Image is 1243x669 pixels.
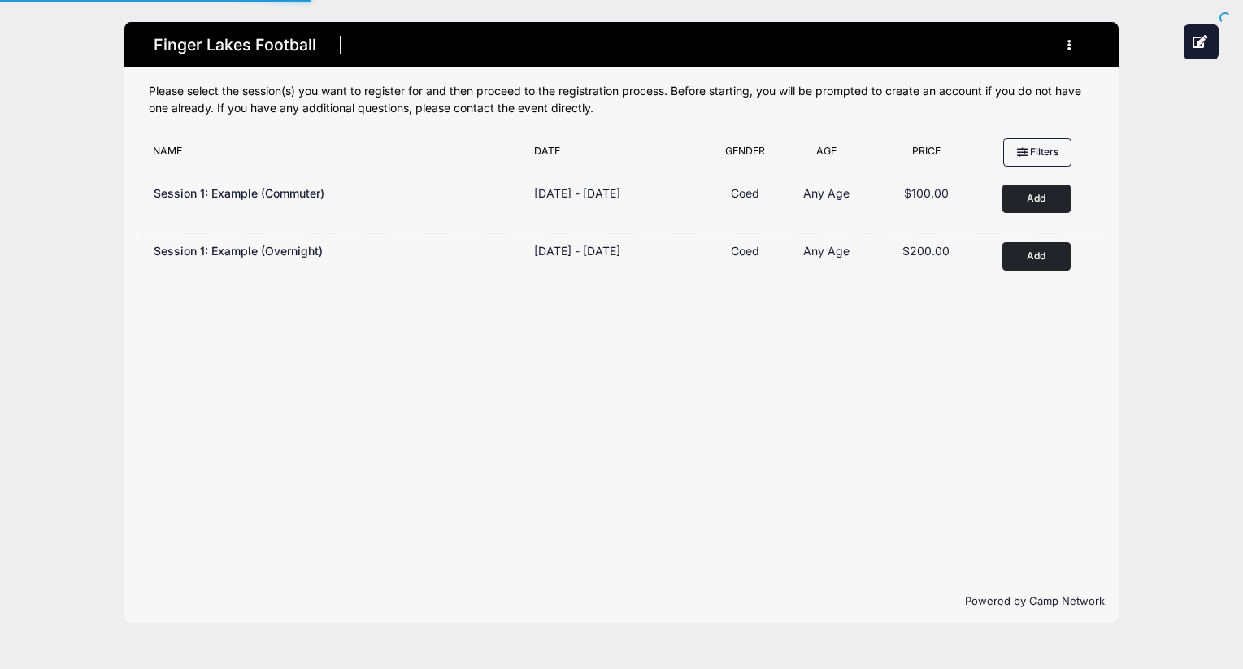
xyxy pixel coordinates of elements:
p: Powered by Camp Network [138,593,1106,610]
span: $100.00 [904,186,949,200]
div: [DATE] - [DATE] [534,242,620,259]
div: Price [869,144,984,167]
span: Session 1: Example (Overnight) [154,244,323,258]
span: Session 1: Example (Commuter) [154,186,324,200]
span: Coed [731,186,759,200]
div: Gender [707,144,784,167]
div: Please select the session(s) you want to register for and then proceed to the registration proces... [149,83,1095,117]
span: $200.00 [902,244,950,258]
button: Add [1002,242,1071,271]
div: Age [784,144,870,167]
span: Any Age [803,244,850,258]
button: Filters [1003,138,1071,166]
span: Coed [731,244,759,258]
h1: Finger Lakes Football [149,31,322,59]
button: Add [1002,185,1071,213]
div: [DATE] - [DATE] [534,185,620,202]
span: Any Age [803,186,850,200]
div: Date [526,144,707,167]
div: Name [145,144,526,167]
